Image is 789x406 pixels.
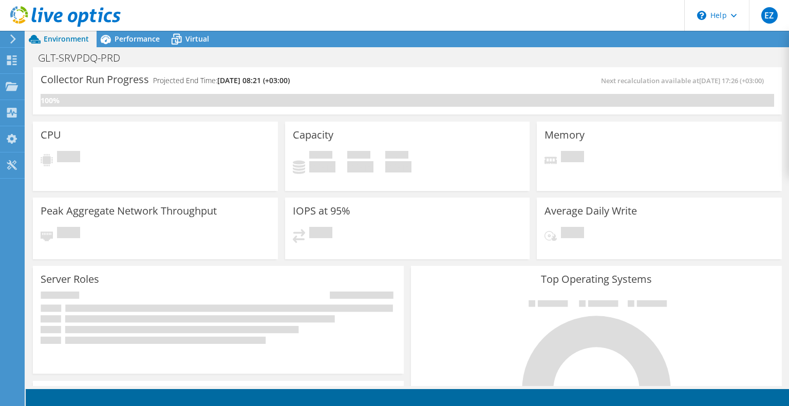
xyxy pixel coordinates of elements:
span: Pending [57,151,80,165]
span: Next recalculation available at [601,76,769,85]
h3: CPU [41,129,61,141]
svg: \n [697,11,706,20]
h3: Server Roles [41,274,99,285]
span: Virtual [185,34,209,44]
span: Pending [309,227,332,241]
h3: Average Daily Write [544,205,637,217]
span: [DATE] 17:26 (+03:00) [699,76,764,85]
span: EZ [761,7,778,24]
span: Pending [57,227,80,241]
h3: Peak Aggregate Network Throughput [41,205,217,217]
span: Pending [561,151,584,165]
h4: 0 GiB [347,161,373,172]
h3: Capacity [293,129,333,141]
span: Used [309,151,332,161]
span: Environment [44,34,89,44]
h4: Projected End Time: [153,75,290,86]
h3: Memory [544,129,585,141]
span: [DATE] 08:21 (+03:00) [217,75,290,85]
span: Free [347,151,370,161]
h4: 0 GiB [309,161,335,172]
h4: 0 GiB [385,161,411,172]
span: Pending [561,227,584,241]
h3: Top Operating Systems [419,274,774,285]
span: Performance [115,34,160,44]
h3: IOPS at 95% [293,205,350,217]
h1: GLT-SRVPDQ-PRD [33,52,136,64]
span: Total [385,151,408,161]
